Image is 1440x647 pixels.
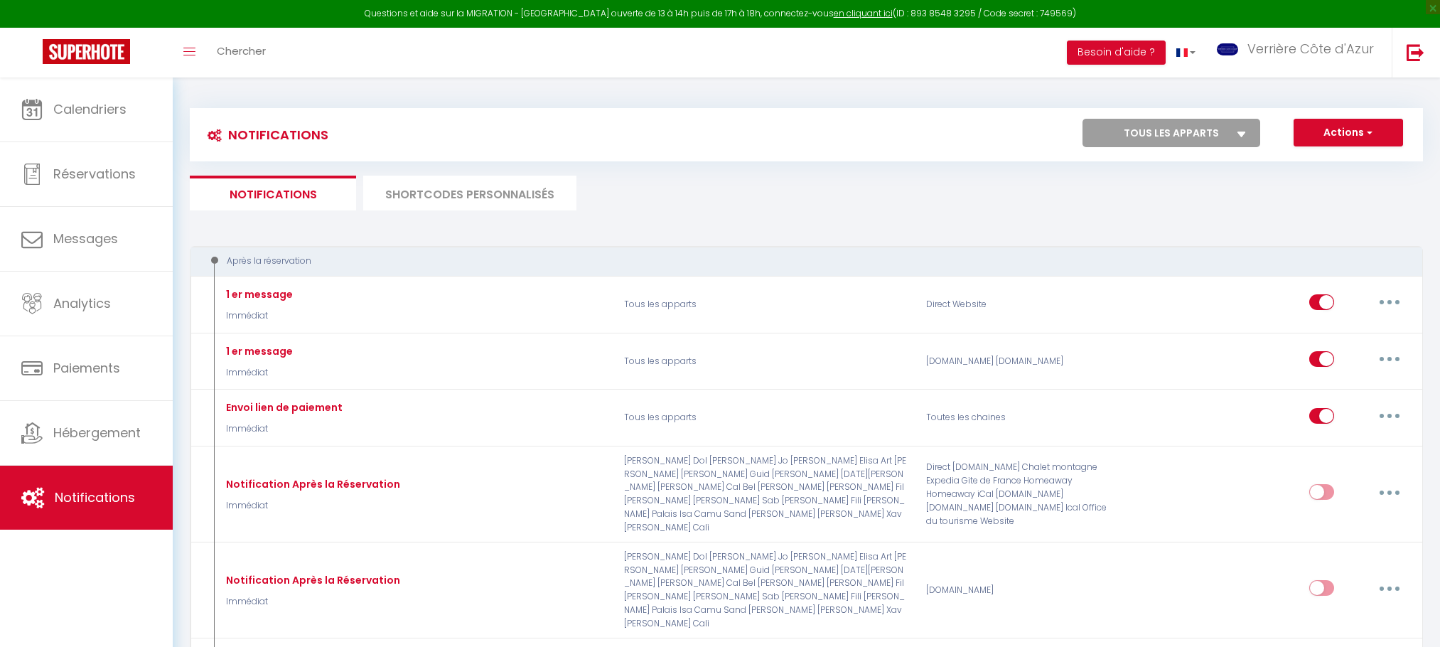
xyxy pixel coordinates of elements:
p: Immédiat [222,499,400,513]
div: [DOMAIN_NAME] [916,550,1117,631]
div: Envoi lien de paiement [222,400,343,415]
p: [PERSON_NAME] Dol [PERSON_NAME] Jo [PERSON_NAME] Elisa Art [PERSON_NAME] [PERSON_NAME] Guid [PERS... [615,454,916,535]
iframe: LiveChat chat widget [1380,587,1440,647]
li: SHORTCODES PERSONNALISÉS [363,176,576,210]
p: Immédiat [222,309,293,323]
div: 1 er message [222,343,293,359]
div: Notification Après la Réservation [222,572,400,588]
span: Verrière Côte d'Azur [1247,40,1374,58]
span: Réservations [53,165,136,183]
h3: Notifications [200,119,328,151]
span: Chercher [217,43,266,58]
li: Notifications [190,176,356,210]
div: Direct Website [916,284,1117,325]
a: Chercher [206,28,276,77]
p: Immédiat [222,422,343,436]
p: Tous les apparts [615,341,916,382]
span: Paiements [53,359,120,377]
span: Analytics [53,294,111,312]
p: Tous les apparts [615,397,916,439]
p: Tous les apparts [615,284,916,325]
img: Super Booking [43,39,130,64]
div: 1 er message [222,287,293,302]
div: Notification Après la Réservation [222,476,400,492]
div: Direct [DOMAIN_NAME] Chalet montagne Expedia Gite de France Homeaway Homeaway iCal [DOMAIN_NAME] ... [916,454,1117,535]
p: [PERSON_NAME] Dol [PERSON_NAME] Jo [PERSON_NAME] Elisa Art [PERSON_NAME] [PERSON_NAME] Guid [PERS... [615,550,916,631]
span: Hébergement [53,424,141,442]
button: Besoin d'aide ? [1067,41,1166,65]
p: Immédiat [222,595,400,609]
span: Notifications [55,488,135,506]
span: Messages [53,230,118,247]
div: [DOMAIN_NAME] [DOMAIN_NAME] [916,341,1117,382]
span: Calendriers [53,100,127,118]
div: Après la réservation [203,255,1386,268]
p: Immédiat [222,366,293,380]
button: Actions [1294,119,1403,147]
a: en cliquant ici [834,7,893,19]
img: logout [1407,43,1424,61]
img: ... [1217,43,1238,55]
div: Toutes les chaines [916,397,1117,439]
a: ... Verrière Côte d'Azur [1206,28,1392,77]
